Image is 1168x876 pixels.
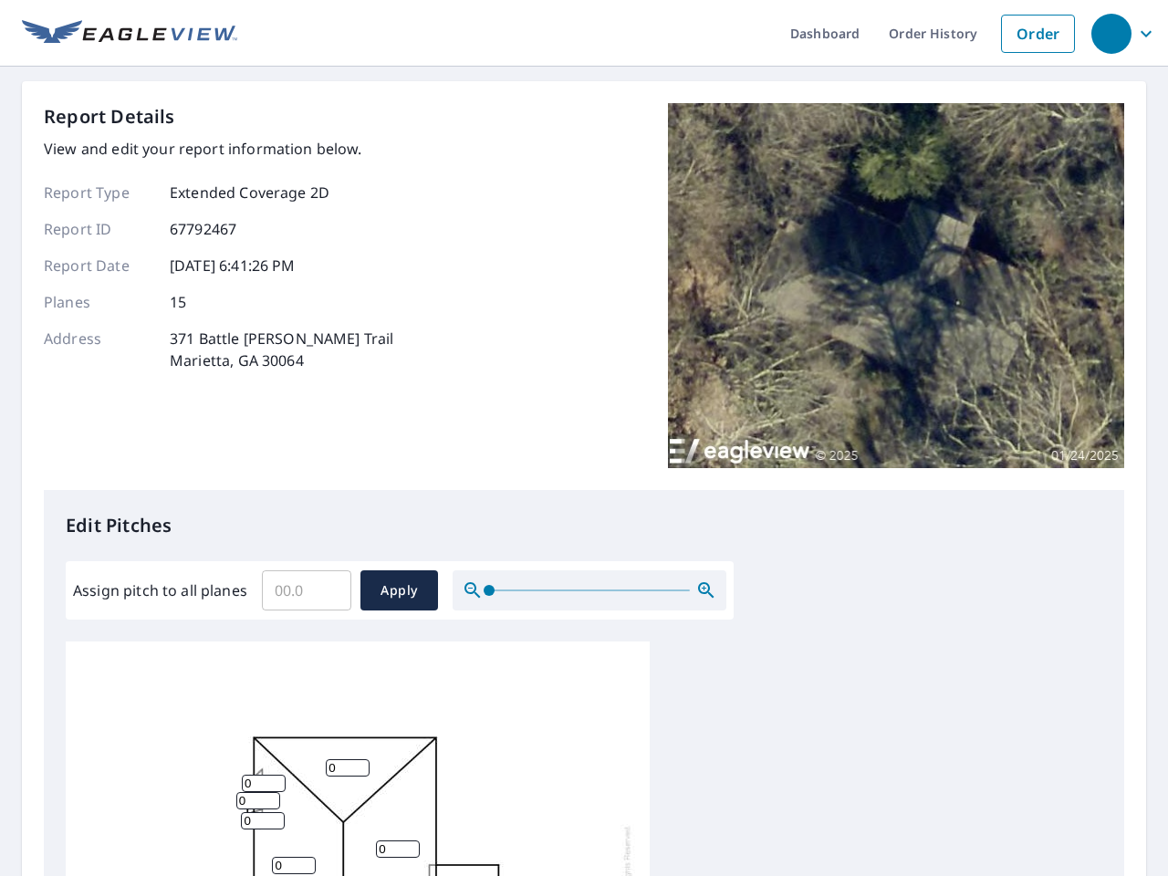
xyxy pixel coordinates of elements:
p: Extended Coverage 2D [170,182,329,203]
span: Apply [375,579,423,602]
p: Planes [44,291,153,313]
p: Report Date [44,255,153,276]
p: 15 [170,291,186,313]
input: 00.0 [262,565,351,616]
p: Report ID [44,218,153,240]
p: Report Type [44,182,153,203]
p: Address [44,328,153,371]
img: Top image [668,103,1124,468]
p: [DATE] 6:41:26 PM [170,255,296,276]
p: View and edit your report information below. [44,138,394,160]
p: Edit Pitches [66,512,1102,539]
p: 67792467 [170,218,236,240]
label: Assign pitch to all planes [73,579,247,601]
p: Report Details [44,103,175,130]
img: EV Logo [22,20,237,47]
p: 371 Battle [PERSON_NAME] Trail Marietta, GA 30064 [170,328,394,371]
a: Order [1001,15,1075,53]
button: Apply [360,570,438,610]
